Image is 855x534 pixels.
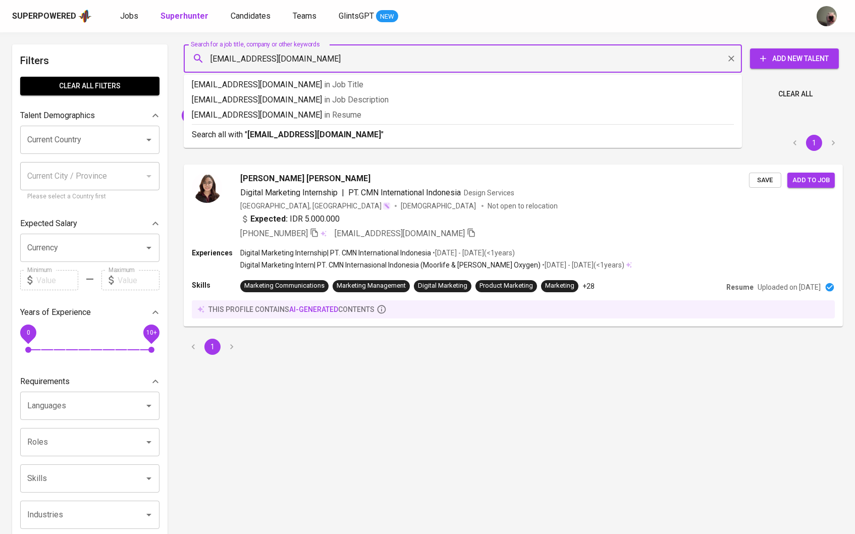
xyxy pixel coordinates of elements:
span: 0 [26,329,30,336]
a: Superpoweredapp logo [12,9,92,24]
span: [DEMOGRAPHIC_DATA] [401,201,477,211]
button: Add New Talent [750,48,839,69]
button: page 1 [806,135,822,151]
span: Design Services [464,189,514,197]
a: [PERSON_NAME] [PERSON_NAME]Digital Marketing Internship|PT. CMN International IndonesiaDesign Ser... [184,165,843,327]
div: Marketing Management [337,281,406,291]
span: Jobs [120,11,138,21]
p: Talent Demographics [20,110,95,122]
span: Digital Marketing Internship [240,188,338,197]
span: | [342,187,344,199]
button: Open [142,435,156,449]
span: Add to job [792,175,830,186]
b: [EMAIL_ADDRESS][DOMAIN_NAME] [247,130,381,139]
p: Please select a Country first [27,192,152,202]
input: Value [36,270,78,290]
span: Save [754,175,776,186]
div: [GEOGRAPHIC_DATA], [GEOGRAPHIC_DATA] [240,201,391,211]
p: Not open to relocation [488,201,558,211]
button: Open [142,133,156,147]
a: Jobs [120,10,140,23]
span: Candidates [231,11,271,21]
div: Marketing Communications [244,281,325,291]
p: +28 [582,281,595,291]
button: Open [142,471,156,486]
button: Clear All filters [20,77,159,95]
button: Open [142,241,156,255]
button: Open [142,399,156,413]
p: Uploaded on [DATE] [758,282,821,292]
span: in Job Description [324,95,389,104]
div: Digital Marketing [418,281,467,291]
button: Clear All [774,85,817,103]
p: Requirements [20,376,70,388]
p: this profile contains contents [208,304,375,314]
span: [PERSON_NAME] [PERSON_NAME] [240,173,370,185]
p: Expected Salary [20,218,77,230]
div: Expected Salary [20,213,159,234]
span: Clear All [778,88,813,100]
p: Digital Marketing Intern | PT. CMN Internasional Indonesia (Moorlife & [PERSON_NAME] Oxygen) [240,260,541,270]
p: [EMAIL_ADDRESS][DOMAIN_NAME] [192,109,734,121]
div: IDR 5.000.000 [240,213,340,225]
a: Candidates [231,10,273,23]
div: Requirements [20,371,159,392]
p: Resume [726,282,754,292]
p: Search all with " " [192,129,734,141]
nav: pagination navigation [184,339,241,355]
a: Teams [293,10,318,23]
h6: Filters [20,52,159,69]
span: [EMAIL_ADDRESS][DOMAIN_NAME] [335,229,465,238]
b: Expected: [250,213,288,225]
input: Value [118,270,159,290]
div: Talent Demographics [20,105,159,126]
p: Experiences [192,248,240,258]
span: AI-generated [289,305,338,313]
span: [EMAIL_ADDRESS][DOMAIN_NAME] [182,111,299,120]
a: Superhunter [161,10,210,23]
button: page 1 [204,339,221,355]
span: Add New Talent [758,52,831,65]
div: Superpowered [12,11,76,22]
div: Product Marketing [479,281,533,291]
span: 10+ [146,329,156,336]
div: [EMAIL_ADDRESS][DOMAIN_NAME] [182,108,309,124]
span: in Resume [324,110,361,120]
img: app logo [78,9,92,24]
img: aji.muda@glints.com [817,6,837,26]
b: Superhunter [161,11,208,21]
nav: pagination navigation [785,135,843,151]
span: GlintsGPT [339,11,374,21]
span: NEW [376,12,398,22]
p: • [DATE] - [DATE] ( <1 years ) [431,248,515,258]
button: Clear [724,51,738,66]
img: magic_wand.svg [383,202,391,210]
button: Add to job [787,173,835,188]
p: [EMAIL_ADDRESS][DOMAIN_NAME] [192,79,734,91]
span: PT. CMN International Indonesia [348,188,461,197]
span: [PHONE_NUMBER] [240,229,308,238]
p: Skills [192,280,240,290]
p: Digital Marketing Internship | PT. CMN International Indonesia [240,248,431,258]
p: • [DATE] - [DATE] ( <1 years ) [541,260,624,270]
span: in Job Title [324,80,363,89]
p: [EMAIL_ADDRESS][DOMAIN_NAME] [192,94,734,106]
button: Save [749,173,781,188]
img: b8027e79ca2d69eb5163ce07cb8013fb.jpeg [192,173,222,203]
span: Teams [293,11,316,21]
p: Years of Experience [20,306,91,318]
button: Open [142,508,156,522]
div: Years of Experience [20,302,159,323]
a: GlintsGPT NEW [339,10,398,23]
span: Clear All filters [28,80,151,92]
div: Marketing [545,281,574,291]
